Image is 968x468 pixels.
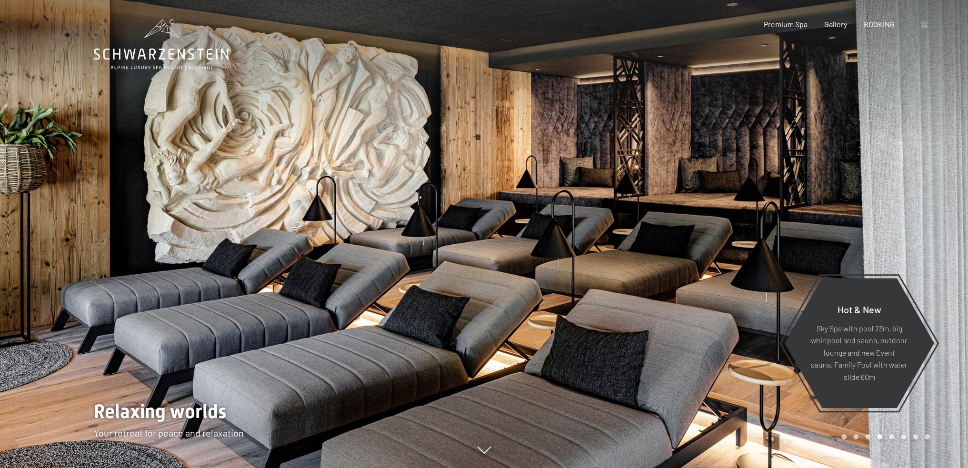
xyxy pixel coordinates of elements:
div: Carousel Page 4 (Current Slide) [877,434,882,439]
a: Premium Spa [763,20,807,29]
a: Gallery [824,20,847,29]
div: Carousel Page 1 [841,434,847,439]
div: Carousel Pagination [838,434,930,439]
div: Carousel Page 8 [925,434,930,439]
div: Carousel Page 3 [865,434,870,439]
p: Sky Spa with pool 23m, big whirlpool and sauna, outdoor lounge and new Event sauna, Family Pool w... [808,322,911,383]
a: BOOKING [864,20,895,29]
div: Carousel Page 6 [901,434,906,439]
div: Carousel Page 5 [889,434,894,439]
span: Hot & New [838,303,881,315]
div: Carousel Page 7 [913,434,918,439]
div: Carousel Page 2 [853,434,858,439]
a: Hot & New Sky Spa with pool 23m, big whirlpool and sauna, outdoor lounge and new Event sauna, Fam... [784,278,935,408]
